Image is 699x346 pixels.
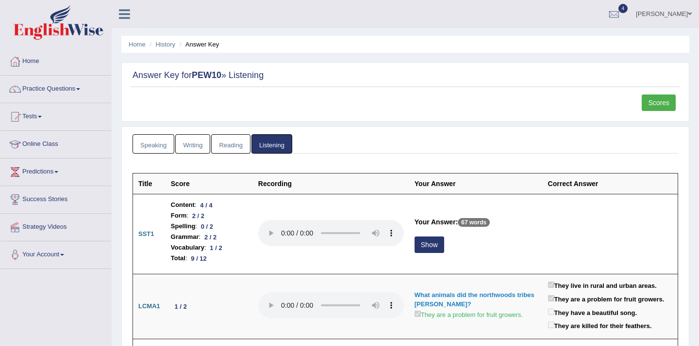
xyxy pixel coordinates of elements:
[543,173,678,194] th: Correct Answer
[415,291,537,309] div: What animals did the northwoods tribes [PERSON_NAME]?
[548,320,652,331] label: They are killed for their feathers.
[171,232,199,242] b: Grammar
[171,253,185,264] b: Total
[458,218,490,227] p: 67 words
[187,253,211,264] div: 9 / 12
[166,173,253,194] th: Score
[253,173,409,194] th: Recording
[415,309,523,320] label: They are a problem for fruit growers.
[133,173,166,194] th: Title
[548,307,637,318] label: They have a beautiful song.
[548,293,665,304] label: They are a problem for fruit growers.
[642,94,676,111] a: Scores
[171,301,191,312] div: 1 / 2
[548,309,554,315] input: They have a beautiful song.
[0,131,111,155] a: Online Class
[415,311,421,317] input: They are a problem for fruit growers.
[171,200,195,210] b: Content
[138,302,160,310] b: LCMA1
[548,280,657,291] label: They live in rural and urban areas.
[133,134,174,154] a: Speaking
[0,76,111,100] a: Practice Questions
[171,200,248,210] li: :
[171,242,248,253] li: :
[548,322,554,328] input: They are killed for their feathers.
[171,210,187,221] b: Form
[171,253,248,264] li: :
[409,173,543,194] th: Your Answer
[171,242,204,253] b: Vocabulary
[156,41,175,48] a: History
[133,71,678,80] h2: Answer Key for » Listening
[197,221,217,232] div: 0 / 2
[197,200,216,210] div: 4 / 4
[0,186,111,210] a: Success Stories
[177,40,219,49] li: Answer Key
[171,210,248,221] li: :
[171,232,248,242] li: :
[0,48,111,72] a: Home
[415,218,458,226] b: Your Answer:
[206,243,226,253] div: 1 / 2
[0,103,111,127] a: Tests
[175,134,210,154] a: Writing
[171,221,248,232] li: :
[548,282,554,288] input: They live in rural and urban areas.
[138,230,154,237] b: SST1
[200,232,220,242] div: 2 / 2
[0,241,111,266] a: Your Account
[548,295,554,301] input: They are a problem for fruit growers.
[618,4,628,13] span: 4
[188,211,208,221] div: 2 / 2
[251,134,292,154] a: Listening
[0,158,111,183] a: Predictions
[415,236,444,253] button: Show
[171,221,196,232] b: Spelling
[0,214,111,238] a: Strategy Videos
[192,70,221,80] strong: PEW10
[211,134,250,154] a: Reading
[129,41,146,48] a: Home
